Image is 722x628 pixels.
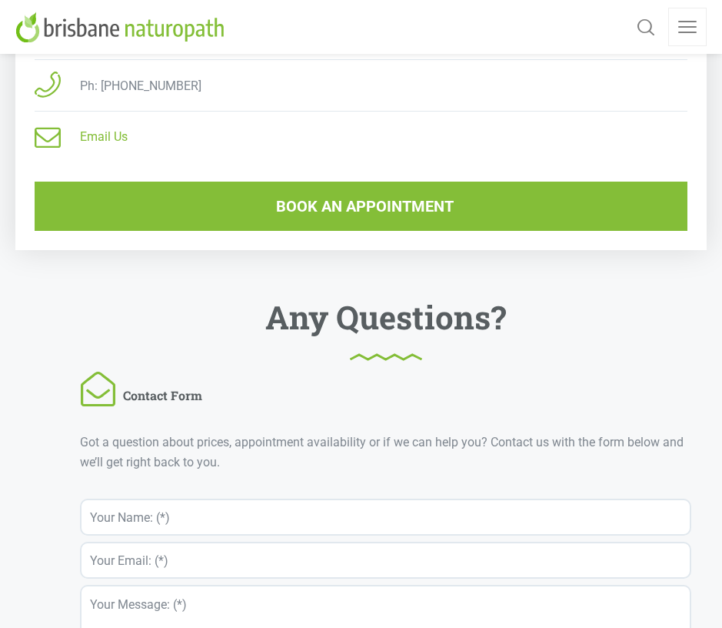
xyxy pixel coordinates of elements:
[80,542,691,579] input: Your Email: (*)
[61,76,201,96] span: Ph: [PHONE_NUMBER]
[80,433,691,472] p: Got a question about prices, appointment availability or if we can help you? Contact us with the ...
[80,129,128,144] a: Email Us
[80,499,691,536] input: Your Name: (*)
[265,304,506,361] h1: Any Questions?
[276,199,454,214] span: BOOK AN APPOINTMENT
[15,12,230,42] img: Brisbane Naturopath
[80,372,202,421] h6: Contact Form
[633,8,659,46] a: Search
[35,182,687,231] a: BOOK AN APPOINTMENT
